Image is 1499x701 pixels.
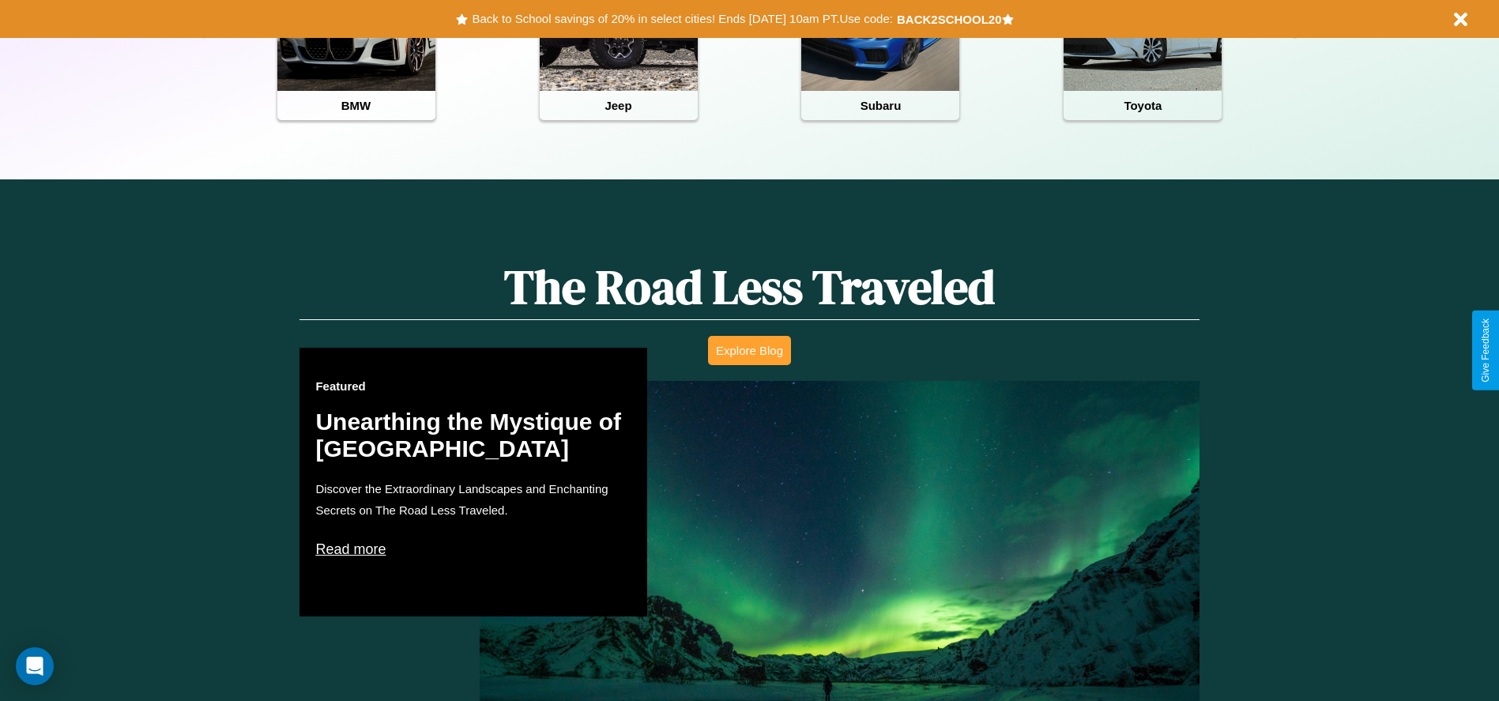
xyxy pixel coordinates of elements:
div: Give Feedback [1480,318,1491,383]
button: Explore Blog [708,336,791,365]
h4: BMW [277,91,435,120]
p: Discover the Extraordinary Landscapes and Enchanting Secrets on The Road Less Traveled. [315,478,631,521]
h3: Featured [315,379,631,393]
h2: Unearthing the Mystique of [GEOGRAPHIC_DATA] [315,409,631,462]
div: Open Intercom Messenger [16,647,54,685]
button: Back to School savings of 20% in select cities! Ends [DATE] 10am PT.Use code: [468,8,896,30]
h4: Jeep [540,91,698,120]
h4: Toyota [1064,91,1222,120]
b: BACK2SCHOOL20 [897,13,1002,26]
h1: The Road Less Traveled [299,254,1199,320]
h4: Subaru [801,91,959,120]
p: Read more [315,537,631,562]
